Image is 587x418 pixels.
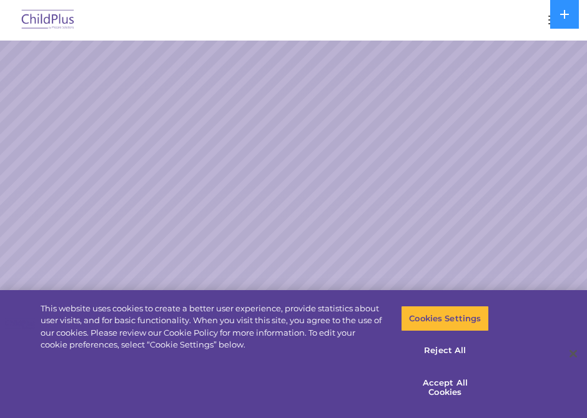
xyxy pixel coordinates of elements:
button: Cookies Settings [401,306,489,332]
div: This website uses cookies to create a better user experience, provide statistics about user visit... [41,303,383,351]
button: Reject All [401,338,489,364]
button: Accept All Cookies [401,370,489,406]
img: ChildPlus by Procare Solutions [19,6,77,35]
button: Close [560,340,587,367]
